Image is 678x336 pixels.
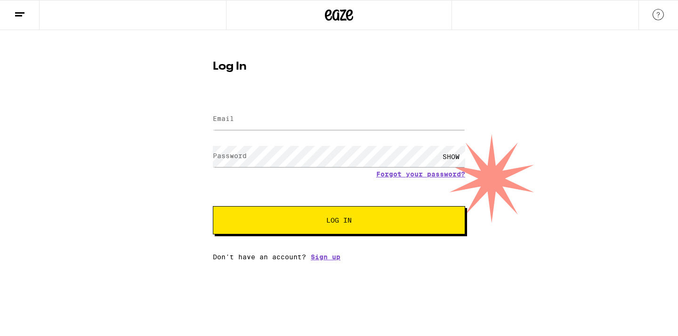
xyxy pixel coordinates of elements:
span: Log In [326,217,352,224]
a: Sign up [311,253,340,261]
a: Forgot your password? [376,170,465,178]
h1: Log In [213,61,465,72]
div: Don't have an account? [213,253,465,261]
input: Email [213,109,465,130]
button: Log In [213,206,465,234]
label: Email [213,115,234,122]
label: Password [213,152,247,160]
div: SHOW [437,146,465,167]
